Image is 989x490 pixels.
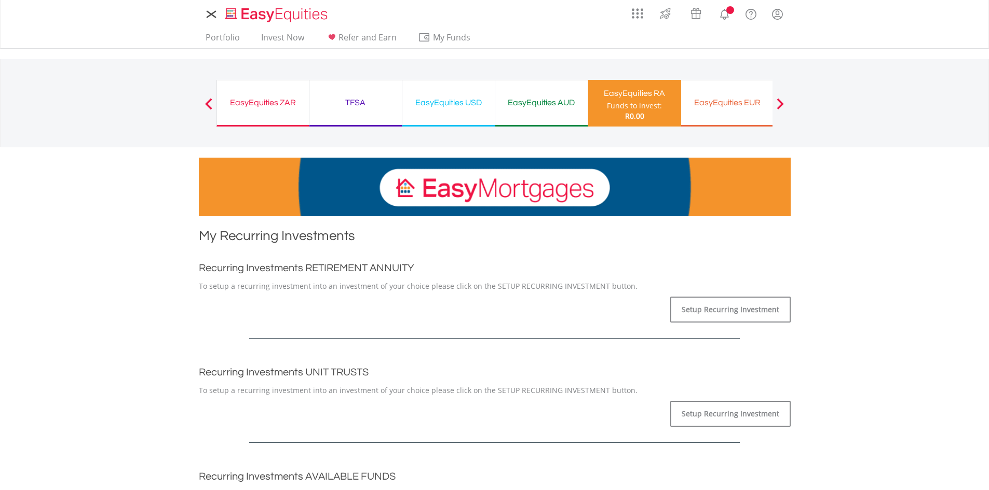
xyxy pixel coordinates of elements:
div: TFSA [316,95,396,110]
p: To setup a recurring investment into an investment of your choice please click on the SETUP RECUR... [199,385,791,396]
div: EasyEquities ZAR [223,95,303,110]
span: R0.00 [625,111,644,121]
a: My Profile [764,3,791,25]
a: Vouchers [681,3,711,22]
img: vouchers-v2.svg [687,5,705,22]
button: Previous [198,103,219,114]
div: Funds to invest: [607,101,662,111]
p: To setup a recurring investment into an investment of your choice please click on the SETUP RECUR... [199,281,791,291]
div: EasyEquities USD [409,95,489,110]
a: Setup Recurring Investment [670,401,791,427]
div: EasyEquities EUR [687,95,767,110]
h2: Recurring Investments RETIREMENT ANNUITY [199,260,791,276]
a: Home page [221,3,332,23]
a: Portfolio [201,32,244,48]
img: EasyEquities_Logo.png [223,6,332,23]
span: My Funds [418,31,486,44]
a: Setup Recurring Investment [670,297,791,323]
img: EasyMortage Promotion Banner [199,158,791,216]
div: EasyEquities RA [594,86,675,101]
span: Refer and Earn [338,32,397,43]
img: thrive-v2.svg [657,5,674,22]
button: Next [770,103,791,114]
img: grid-menu-icon.svg [632,8,643,19]
div: EasyEquities AUD [502,95,581,110]
a: FAQ's and Support [738,3,764,23]
h2: Recurring Investments AVAILABLE FUNDS [199,469,791,484]
a: AppsGrid [625,3,650,19]
h1: My Recurring Investments [199,227,791,250]
h2: Recurring Investments UNIT TRUSTS [199,365,791,380]
a: Refer and Earn [321,32,401,48]
a: Notifications [711,3,738,23]
a: Invest Now [257,32,308,48]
